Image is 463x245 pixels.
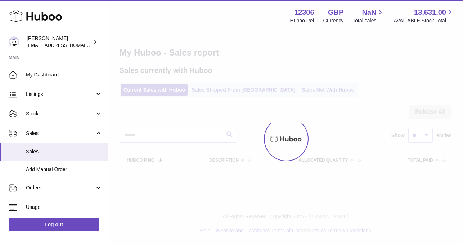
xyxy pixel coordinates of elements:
[328,8,343,17] strong: GBP
[9,36,19,47] img: hello@otect.co
[294,8,314,17] strong: 12306
[26,204,102,211] span: Usage
[414,8,446,17] span: 13,631.00
[352,17,385,24] span: Total sales
[290,17,314,24] div: Huboo Ref
[352,8,385,24] a: NaN Total sales
[9,218,99,231] a: Log out
[394,17,454,24] span: AVAILABLE Stock Total
[26,71,102,78] span: My Dashboard
[26,184,95,191] span: Orders
[362,8,376,17] span: NaN
[26,130,95,137] span: Sales
[27,42,106,48] span: [EMAIL_ADDRESS][DOMAIN_NAME]
[323,17,344,24] div: Currency
[394,8,454,24] a: 13,631.00 AVAILABLE Stock Total
[26,110,95,117] span: Stock
[26,148,102,155] span: Sales
[27,35,91,49] div: [PERSON_NAME]
[26,166,102,173] span: Add Manual Order
[26,91,95,98] span: Listings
